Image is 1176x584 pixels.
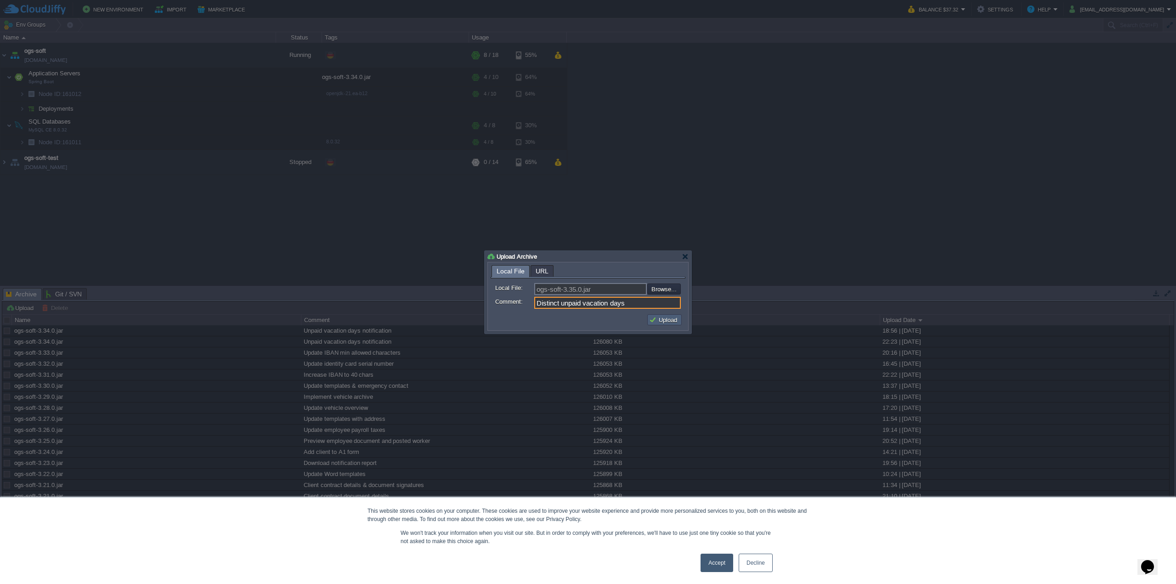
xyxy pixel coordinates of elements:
[401,529,775,545] p: We won't track your information when you visit our site. But in order to comply with your prefere...
[495,297,533,306] label: Comment:
[536,266,548,277] span: URL
[701,554,733,572] a: Accept
[367,507,808,523] div: This website stores cookies on your computer. These cookies are used to improve your website expe...
[497,266,525,277] span: Local File
[495,283,533,293] label: Local File:
[1137,547,1167,575] iframe: chat widget
[649,316,680,324] button: Upload
[739,554,773,572] a: Decline
[497,253,537,260] span: Upload Archive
